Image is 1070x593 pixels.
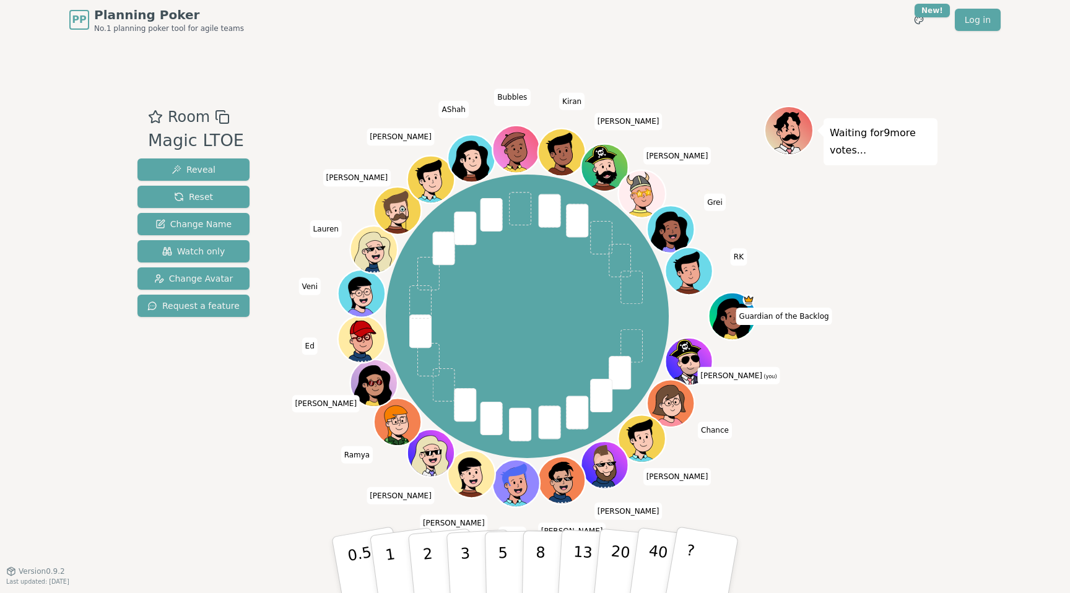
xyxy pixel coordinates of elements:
[704,194,726,211] span: Click to change your name
[298,278,321,295] span: Click to change your name
[494,89,530,106] span: Click to change your name
[94,24,244,33] span: No.1 planning poker tool for agile teams
[439,101,469,118] span: Click to change your name
[697,367,780,384] span: Click to change your name
[908,9,930,31] button: New!
[559,93,585,110] span: Click to change your name
[147,300,240,312] span: Request a feature
[594,113,663,130] span: Click to change your name
[762,374,777,379] span: (you)
[915,4,950,17] div: New!
[137,213,250,235] button: Change Name
[955,9,1001,31] a: Log in
[137,295,250,317] button: Request a feature
[698,422,732,439] span: Click to change your name
[155,218,232,230] span: Change Name
[19,566,65,576] span: Version 0.9.2
[736,308,832,325] span: Click to change your name
[666,339,711,384] button: Click to change your avatar
[367,487,435,504] span: Click to change your name
[367,128,435,145] span: Click to change your name
[498,527,526,544] span: Click to change your name
[538,522,606,540] span: Click to change your name
[168,106,210,128] span: Room
[148,128,244,154] div: Magic LTOE
[174,191,213,203] span: Reset
[341,446,373,464] span: Click to change your name
[731,248,747,266] span: Click to change your name
[323,169,391,186] span: Click to change your name
[137,158,250,181] button: Reveal
[69,6,244,33] a: PPPlanning PokerNo.1 planning poker tool for agile teams
[94,6,244,24] span: Planning Poker
[594,503,663,520] span: Click to change your name
[154,272,233,285] span: Change Avatar
[310,220,342,238] span: Click to change your name
[292,395,360,412] span: Click to change your name
[148,106,163,128] button: Add as favourite
[420,514,488,532] span: Click to change your name
[137,267,250,290] button: Change Avatar
[137,240,250,262] button: Watch only
[643,468,711,485] span: Click to change your name
[172,163,215,176] span: Reveal
[72,12,86,27] span: PP
[302,337,318,355] span: Click to change your name
[6,566,65,576] button: Version0.9.2
[6,578,69,585] span: Last updated: [DATE]
[137,186,250,208] button: Reset
[742,294,754,306] span: Guardian of the Backlog is the host
[162,245,225,258] span: Watch only
[643,147,711,165] span: Click to change your name
[830,124,931,159] p: Waiting for 9 more votes...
